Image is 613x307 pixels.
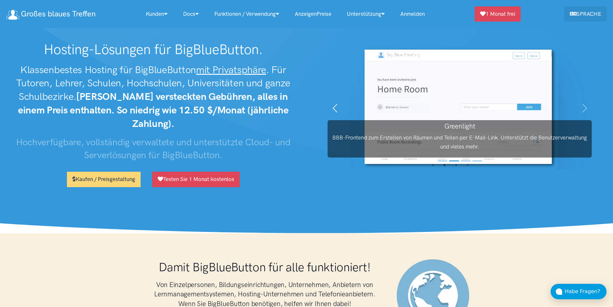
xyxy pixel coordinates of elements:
a: SPRACHE [564,6,607,22]
p: BBB-Frontend zum Erstellen von Räumen und Teilen per E-Mail-Link. Unterstützt die Benutzerverwalt... [328,133,592,151]
img: Logo [6,10,19,20]
a: Docs [175,7,207,21]
a: Großes blaues Treffen [6,7,96,21]
h2: Klassenbestes Hosting für BigBlueButton . Für Tutoren, Lehrer, Schulen, Hochschulen, Universitäte... [6,63,300,130]
a: Kunden [138,7,175,21]
h3: Greenlight [328,121,592,131]
a: Kaufen / Preisgestaltung [67,172,141,187]
a: Testen Sie 1 Monat kostenlos [152,172,240,187]
a: Anmelden [393,7,432,21]
u: mit Privatsphäre [196,64,266,76]
strong: [PERSON_NAME] versteckten Gebühren, alles in einem Preis enthalten. So niedrig wie 12.50 $/Monat ... [18,91,289,130]
h3: Hochverfügbare, vollständig verwaltete und unterstützte Cloud- und Serverlösungen für BigBlueButton. [6,136,300,162]
a: Unterstützung [339,7,393,21]
h1: Damit BigBlueButton für alle funktioniert! [146,259,384,275]
div: Habe Fragen? [565,287,607,296]
h1: Hosting-Lösungen für BigBlueButton. [6,41,300,58]
a: Funktionen / Verwendung [207,7,287,21]
a: 1 Monat frei [475,6,521,22]
button: Habe Fragen? [551,284,607,299]
a: AnzeigenPreise [287,7,339,21]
